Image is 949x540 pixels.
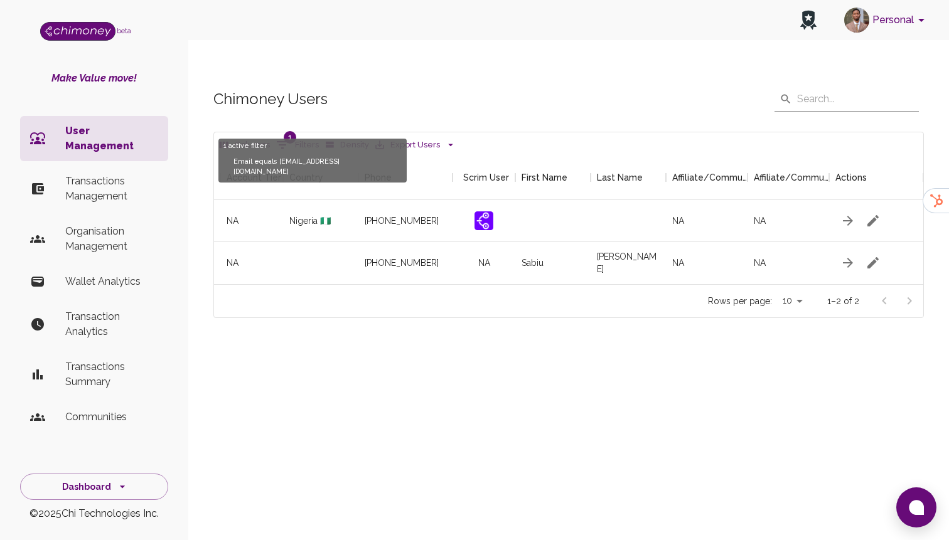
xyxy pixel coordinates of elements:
[223,141,402,177] div: 1 active filter
[708,295,772,307] p: Rows per page:
[65,274,158,289] p: Wallet Analytics
[213,89,328,109] h5: Chimoney Users
[463,155,509,200] div: Scrim User
[597,250,660,275] div: Ibrahim
[591,155,666,200] div: Last Name
[797,87,919,112] input: Search...
[515,155,591,200] div: First Name
[522,155,567,200] div: First Name
[365,257,439,269] div: +2347047113877
[754,155,829,200] div: Affiliate/Community ID
[65,410,158,425] p: Communities
[474,211,493,230] img: favicon.ico
[748,200,829,242] div: NA
[283,200,358,242] div: Nigeria 🇳🇬
[777,292,807,310] div: 10
[220,200,283,242] div: NA
[453,242,515,284] div: NA
[65,309,158,339] p: Transaction Analytics
[522,257,544,269] div: Sabiu
[666,242,748,284] div: NA
[40,22,115,41] img: Logo
[666,155,748,200] div: Affiliate/Community
[217,135,273,155] button: Select columns
[117,27,131,34] span: beta
[65,174,158,204] p: Transactions Management
[748,242,829,284] div: NA
[365,214,439,227] div: +2347047113877
[597,155,643,200] div: Last Name
[65,124,158,154] p: User Management
[844,8,869,33] img: avatar
[233,157,392,177] li: Email equals [EMAIL_ADDRESS][DOMAIN_NAME]
[839,4,934,36] button: account of current user
[65,224,158,254] p: Organisation Management
[358,155,453,200] div: Phone
[666,200,748,242] div: NA
[835,155,867,200] div: Actions
[453,155,515,200] div: Scrim User
[65,359,158,389] p: Transactions Summary
[20,474,168,500] button: Dashboard
[220,242,283,284] div: NA
[896,487,936,527] button: Open chat window
[748,155,829,200] div: Affiliate/Community ID
[372,135,458,155] button: Export Users
[827,295,859,307] p: 1–2 of 2
[829,155,923,200] div: Actions
[672,155,748,200] div: Affiliate/Community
